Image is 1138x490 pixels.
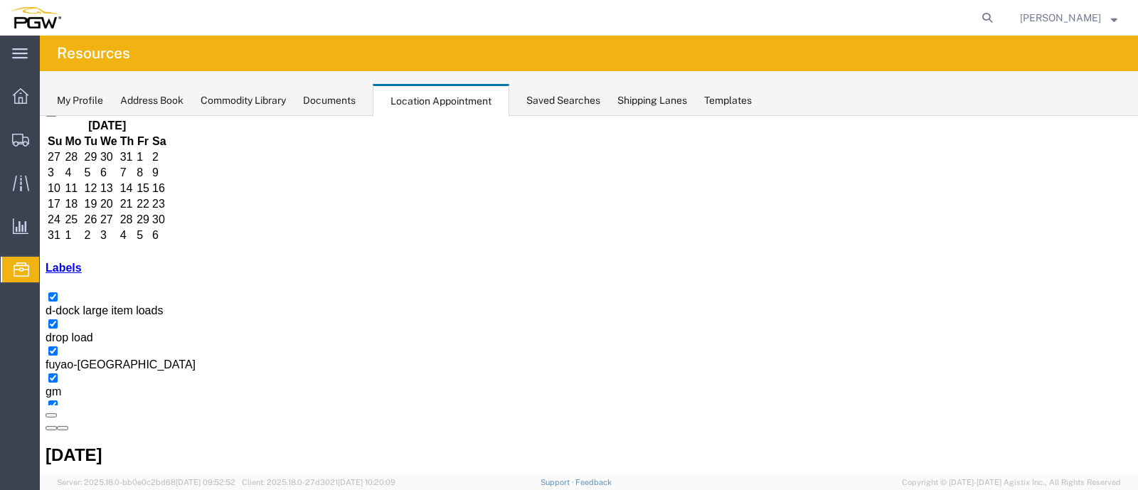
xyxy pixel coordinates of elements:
[120,93,184,108] div: Address Book
[373,84,509,117] div: Location Appointment
[575,478,612,486] a: Feedback
[57,478,235,486] span: Server: 2025.18.0-bb0e0c2bd68
[201,93,286,108] div: Commodity Library
[1020,10,1101,26] span: Janet Claytor
[1019,9,1118,26] button: [PERSON_NAME]
[338,478,395,486] span: [DATE] 10:20:09
[176,478,235,486] span: [DATE] 09:52:52
[57,93,103,108] div: My Profile
[303,93,356,108] div: Documents
[526,93,600,108] div: Saved Searches
[57,36,130,71] h4: Resources
[541,478,576,486] a: Support
[10,7,61,28] img: logo
[242,478,395,486] span: Client: 2025.18.0-27d3021
[40,116,1138,475] iframe: FS Legacy Container
[902,476,1121,489] span: Copyright © [DATE]-[DATE] Agistix Inc., All Rights Reserved
[617,93,687,108] div: Shipping Lanes
[704,93,752,108] div: Templates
